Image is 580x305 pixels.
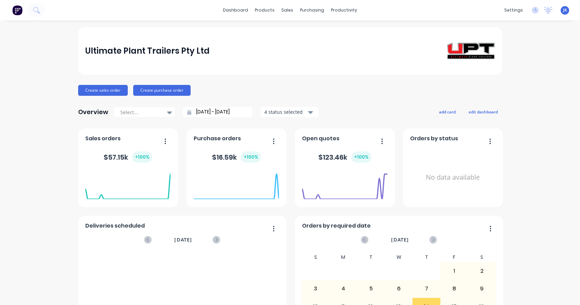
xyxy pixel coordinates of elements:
[440,252,468,262] div: F
[330,252,357,262] div: M
[468,263,495,280] div: 2
[104,151,152,163] div: $ 57.15k
[264,108,307,115] div: 4 status selected
[435,107,460,116] button: add card
[241,151,261,163] div: + 100 %
[410,145,495,210] div: No data available
[212,151,261,163] div: $ 16.59k
[219,5,251,15] a: dashboard
[85,134,121,143] span: Sales orders
[251,5,278,15] div: products
[447,43,495,59] img: Ultimate Plant Trailers Pty Ltd
[441,263,468,280] div: 1
[297,5,328,15] div: purchasing
[133,85,191,96] button: Create purchase order
[412,252,440,262] div: T
[12,5,22,15] img: Factory
[302,252,330,262] div: S
[302,280,329,297] div: 3
[501,5,526,15] div: settings
[468,280,495,297] div: 9
[468,252,496,262] div: S
[261,107,318,117] button: 4 status selected
[563,7,567,13] span: JK
[357,280,385,297] div: 5
[132,151,152,163] div: + 100 %
[441,280,468,297] div: 8
[78,85,128,96] button: Create sales order
[174,236,192,244] span: [DATE]
[357,252,385,262] div: T
[278,5,297,15] div: sales
[330,280,357,297] div: 4
[464,107,502,116] button: edit dashboard
[385,252,413,262] div: W
[328,5,361,15] div: productivity
[194,134,241,143] span: Purchase orders
[351,151,371,163] div: + 100 %
[85,44,210,58] div: Ultimate Plant Trailers Pty Ltd
[385,280,412,297] div: 6
[413,280,440,297] div: 7
[410,134,458,143] span: Orders by status
[318,151,371,163] div: $ 123.46k
[302,134,339,143] span: Open quotes
[391,236,409,244] span: [DATE]
[78,105,108,119] div: Overview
